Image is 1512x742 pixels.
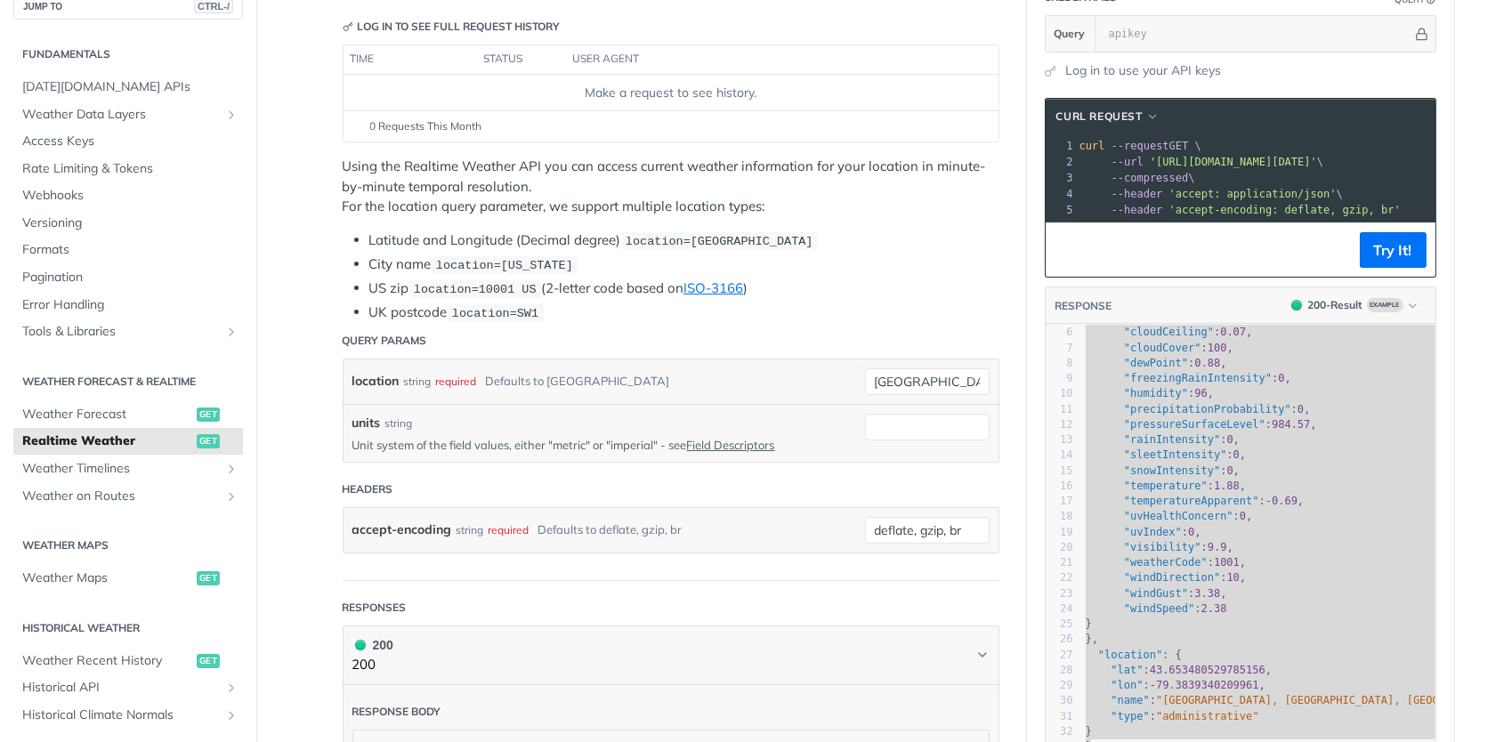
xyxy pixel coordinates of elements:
[22,432,192,450] span: Realtime Weather
[1278,372,1284,384] span: 0
[13,237,243,263] a: Formats
[1046,555,1073,570] div: 21
[1201,602,1227,615] span: 2.38
[1112,204,1163,216] span: --header
[1124,587,1188,600] span: "windGust"
[1046,494,1073,509] div: 17
[1272,418,1310,431] span: 984.57
[1046,570,1073,585] div: 22
[13,374,243,390] h2: Weather Forecast & realtime
[1124,357,1188,369] span: "dewPoint"
[1055,237,1079,263] button: Copy to clipboard
[1046,709,1073,724] div: 31
[1188,526,1194,538] span: 0
[1226,571,1239,584] span: 10
[1124,495,1259,507] span: "temperatureApparent"
[224,681,239,695] button: Show subpages for Historical API
[1112,140,1169,152] span: --request
[1056,109,1143,125] span: cURL Request
[1086,418,1317,431] span: : ,
[975,648,990,662] svg: Chevron
[1046,154,1076,170] div: 2
[1208,541,1227,553] span: 9.9
[13,565,243,592] a: Weather Mapsget
[22,133,239,150] span: Access Keys
[1079,140,1105,152] span: curl
[687,438,775,452] a: Field Descriptors
[343,333,427,349] div: Query Params
[13,101,243,128] a: Weather Data LayersShow subpages for Weather Data Layers
[369,254,999,275] li: City name
[1046,341,1073,356] div: 7
[1194,587,1220,600] span: 3.38
[13,428,243,455] a: Realtime Weatherget
[1046,402,1073,417] div: 11
[1046,479,1073,494] div: 16
[1124,342,1201,354] span: "cloudCover"
[1046,586,1073,601] div: 23
[13,483,243,510] a: Weather on RoutesShow subpages for Weather on Routes
[1194,357,1220,369] span: 0.88
[369,302,999,323] li: UK postcode
[1124,602,1194,615] span: "windSpeed"
[1079,156,1324,168] span: \
[13,292,243,319] a: Error Handling
[1169,188,1337,200] span: 'accept: application/json'
[486,368,670,394] div: Defaults to [GEOGRAPHIC_DATA]
[343,600,407,616] div: Responses
[1112,188,1163,200] span: --header
[22,569,192,587] span: Weather Maps
[352,635,990,675] button: 200 200200
[22,652,192,670] span: Weather Recent History
[1150,156,1317,168] span: '[URL][DOMAIN_NAME][DATE]'
[1046,693,1073,708] div: 30
[1086,387,1215,399] span: : ,
[1046,632,1073,647] div: 26
[1156,679,1259,691] span: 79.3839340209961
[1086,510,1253,522] span: : ,
[1066,61,1222,80] a: Log in to use your API keys
[1156,710,1259,722] span: "administrative"
[1086,649,1182,661] span: : {
[13,264,243,291] a: Pagination
[1220,326,1246,338] span: 0.07
[1124,480,1208,492] span: "temperature"
[1100,16,1412,52] input: apikey
[224,708,239,722] button: Show subpages for Historical Climate Normals
[1124,510,1233,522] span: "uvHealthConcern"
[352,517,452,543] label: accept-encoding
[1046,617,1073,632] div: 25
[1214,556,1240,569] span: 1001
[1086,342,1233,354] span: : ,
[1124,526,1182,538] span: "uvIndex"
[352,437,838,453] p: Unit system of the field values, either "metric" or "imperial" - see
[1046,540,1073,555] div: 20
[1194,387,1207,399] span: 96
[1111,694,1149,706] span: "name"
[343,19,561,35] div: Log in to see full request history
[1112,156,1144,168] span: --url
[1046,417,1073,432] div: 12
[1086,526,1201,538] span: : ,
[1086,448,1247,461] span: : ,
[538,517,683,543] div: Defaults to deflate, gzip, br
[1226,433,1233,446] span: 0
[1046,371,1073,386] div: 9
[1086,495,1305,507] span: : ,
[1046,138,1076,154] div: 1
[1055,297,1113,315] button: RESPONSE
[436,259,573,272] span: location=[US_STATE]
[1124,571,1220,584] span: "windDirection"
[1079,172,1195,184] span: \
[1086,480,1247,492] span: : ,
[352,704,441,720] div: Response body
[197,407,220,422] span: get
[1086,725,1092,738] span: }
[1124,403,1291,415] span: "precipitationProbability"
[197,571,220,585] span: get
[1086,664,1273,676] span: : ,
[1046,448,1073,463] div: 14
[13,674,243,701] a: Historical APIShow subpages for Historical API
[22,460,220,478] span: Weather Timelines
[369,278,999,299] li: US zip (2-letter code based on )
